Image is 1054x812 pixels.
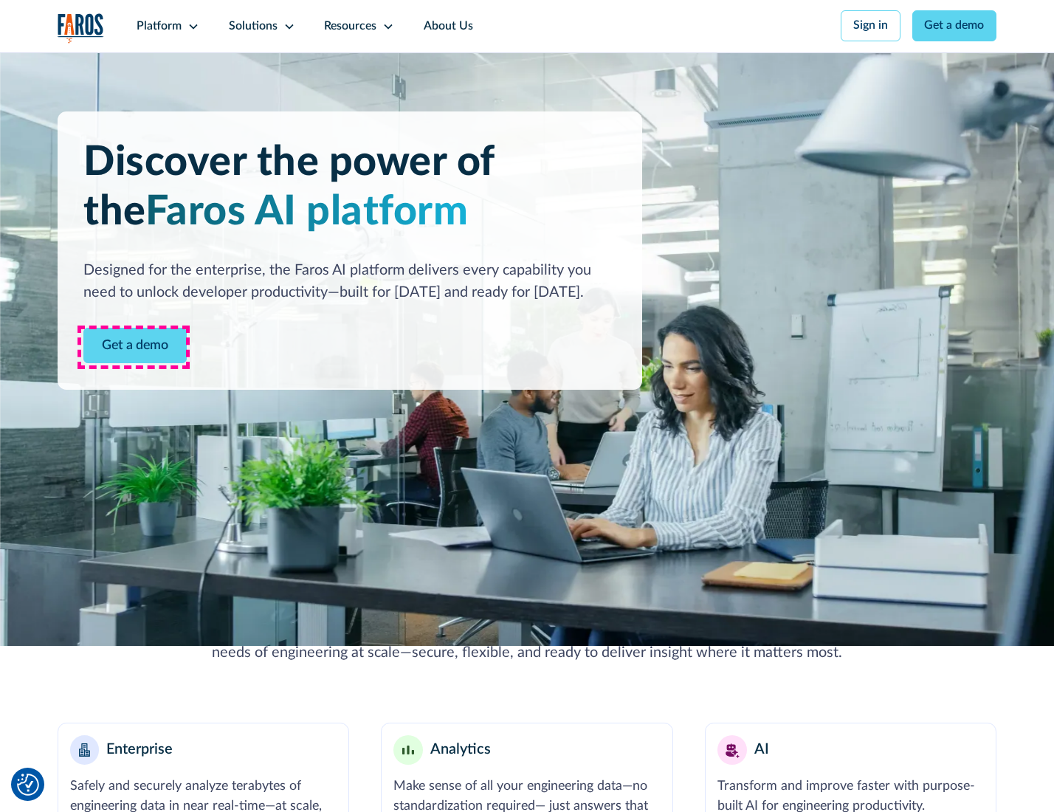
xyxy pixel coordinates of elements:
[145,191,469,233] span: Faros AI platform
[402,746,414,755] img: Minimalist bar chart analytics icon
[79,743,91,757] img: Enterprise building blocks or structure icon
[229,18,278,35] div: Solutions
[17,774,39,796] button: Cookie Settings
[754,739,769,761] div: AI
[17,774,39,796] img: Revisit consent button
[106,739,173,761] div: Enterprise
[324,18,376,35] div: Resources
[83,328,187,364] a: Contact Modal
[58,13,105,44] a: home
[430,739,491,761] div: Analytics
[83,260,616,304] div: Designed for the enterprise, the Faros AI platform delivers every capability you need to unlock d...
[58,13,105,44] img: Logo of the analytics and reporting company Faros.
[137,18,182,35] div: Platform
[83,138,616,237] h1: Discover the power of the
[720,738,743,761] img: AI robot or assistant icon
[841,10,900,41] a: Sign in
[912,10,997,41] a: Get a demo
